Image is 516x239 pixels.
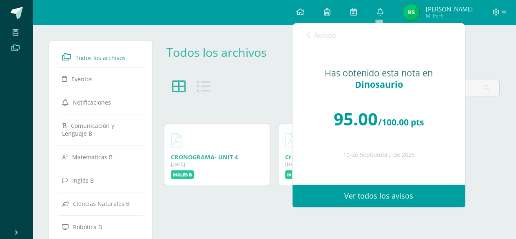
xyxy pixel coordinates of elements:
[75,54,126,62] span: Todos los archivos
[62,118,139,141] a: Comunicación y Lenguaje B
[314,30,336,40] span: Avisos
[166,44,279,60] div: Todos los archivos
[285,161,377,167] div: [DATE]
[62,150,139,164] a: Matemáticas B
[171,170,194,179] label: Inglés B
[309,67,449,90] div: Has obtenido esta nota en
[285,130,296,150] a: Descargar Cronograma 5th Grade.pdf
[73,223,102,231] span: Robótica B
[71,75,93,83] span: Eventos
[285,153,377,161] div: Descargar Cronograma 5th Grade.pdf
[166,44,267,60] a: Todos los archivos
[62,173,139,188] a: Inglés B
[73,98,111,106] span: Notificaciones
[334,107,378,130] span: 95.00
[171,153,238,161] a: CRONOGRAMA- UNIT 4
[171,153,263,161] div: Descargar CRONOGRAMA- UNIT 4.pdf
[309,152,449,159] div: 10 de Septiembre de 2025
[425,5,472,13] span: [PERSON_NAME]
[72,176,94,184] span: Inglés B
[403,4,419,20] img: e8dad5824b051cc7d13a0df8db29d873.png
[62,196,139,211] a: Ciencias Naturales B
[62,71,139,86] a: Eventos
[62,49,139,64] a: Todos los archivos
[171,161,263,167] div: [DATE]
[72,153,113,161] span: Matemáticas B
[425,12,472,19] span: Mi Perfil
[285,153,352,161] a: Cronograma 5th Grade
[355,78,403,90] span: Dinosaurio
[171,130,182,150] a: Descargar CRONOGRAMA- UNIT 4.pdf
[62,95,139,109] a: Notificaciones
[285,170,308,179] label: Inglés B
[292,185,465,207] a: Ver todos los avisos
[62,122,114,137] span: Comunicación y Lenguaje B
[62,219,139,234] a: Robótica B
[73,200,130,208] span: Ciencias Naturales B
[378,116,424,128] span: /100.00 pts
